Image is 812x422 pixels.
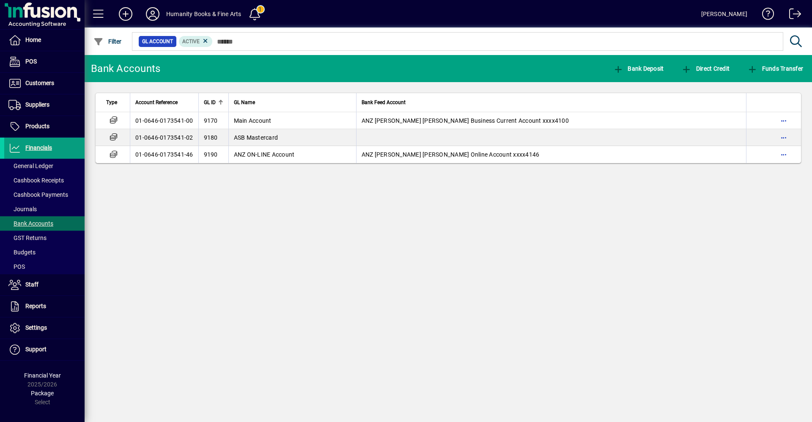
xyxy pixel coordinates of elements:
a: Staff [4,274,85,295]
span: POS [25,58,37,65]
span: Account Reference [135,98,178,107]
span: Budgets [8,249,36,256]
div: Bank Accounts [91,62,160,75]
button: Add [112,6,139,22]
a: POS [4,259,85,274]
span: POS [8,263,25,270]
div: GL ID [204,98,223,107]
span: GL Name [234,98,255,107]
button: Profile [139,6,166,22]
span: ANZ [PERSON_NAME] [PERSON_NAME] Online Account xxxx4146 [362,151,540,158]
span: ANZ ON-LINE Account [234,151,295,158]
span: GL ID [204,98,216,107]
span: Bank Feed Account [362,98,406,107]
a: Suppliers [4,94,85,116]
span: Bank Deposit [613,65,664,72]
td: 01-0646-0173541-46 [130,146,198,163]
span: Type [106,98,117,107]
span: Filter [93,38,122,45]
span: GST Returns [8,234,47,241]
span: Reports [25,303,46,309]
span: ASB Mastercard [234,134,278,141]
button: Direct Credit [679,61,732,76]
a: Cashbook Receipts [4,173,85,188]
a: POS [4,51,85,72]
button: More options [777,148,790,161]
span: Financials [25,144,52,151]
div: [PERSON_NAME] [701,7,747,21]
div: Type [106,98,125,107]
span: GL Account [142,37,173,46]
a: General Ledger [4,159,85,173]
a: Settings [4,317,85,339]
span: Customers [25,80,54,86]
a: Budgets [4,245,85,259]
a: Products [4,116,85,137]
div: Bank Feed Account [362,98,741,107]
span: Package [31,390,54,397]
div: Humanity Books & Fine Arts [166,7,241,21]
span: Cashbook Payments [8,191,68,198]
span: Bank Accounts [8,220,53,227]
a: GST Returns [4,231,85,245]
span: Active [182,39,200,44]
td: 01-0646-0173541-00 [130,112,198,129]
a: Cashbook Payments [4,188,85,202]
button: Funds Transfer [745,61,805,76]
a: Home [4,30,85,51]
span: Staff [25,281,38,288]
span: General Ledger [8,163,53,169]
button: More options [777,131,790,144]
a: Bank Accounts [4,216,85,231]
a: Knowledge Base [756,2,774,29]
span: 9170 [204,117,218,124]
a: Journals [4,202,85,216]
span: Funds Transfer [747,65,803,72]
button: Bank Deposit [611,61,666,76]
span: Home [25,36,41,43]
td: 01-0646-0173541-02 [130,129,198,146]
span: 9180 [204,134,218,141]
span: 9190 [204,151,218,158]
span: Financial Year [24,372,61,379]
span: ANZ [PERSON_NAME] [PERSON_NAME] Business Current Account xxxx4100 [362,117,569,124]
span: Products [25,123,49,130]
span: Support [25,346,47,353]
a: Reports [4,296,85,317]
span: Main Account [234,117,272,124]
a: Customers [4,73,85,94]
div: GL Name [234,98,351,107]
span: Cashbook Receipts [8,177,64,184]
a: Logout [783,2,801,29]
span: Settings [25,324,47,331]
span: Direct Credit [681,65,730,72]
span: Suppliers [25,101,49,108]
button: More options [777,114,790,127]
button: Filter [91,34,124,49]
span: Journals [8,206,37,212]
mat-chip: Activation Status: Active [179,36,213,47]
a: Support [4,339,85,360]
